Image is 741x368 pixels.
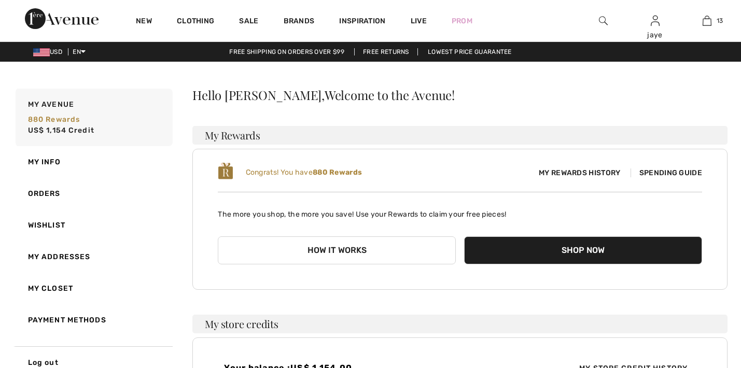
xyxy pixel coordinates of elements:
img: loyalty_logo_r.svg [218,162,233,180]
span: My Rewards History [530,167,628,178]
b: 880 Rewards [313,168,362,177]
span: 13 [717,16,723,25]
a: Orders [13,178,173,209]
a: Free shipping on orders over $99 [221,48,353,55]
a: Payment Methods [13,304,173,336]
img: My Info [651,15,660,27]
h3: My Rewards [192,126,728,145]
img: My Bag [703,15,711,27]
img: US Dollar [33,48,50,56]
a: Free Returns [354,48,418,55]
button: Shop Now [464,236,702,264]
a: Live [411,16,427,26]
span: Spending Guide [631,168,702,177]
span: My Avenue [28,99,74,110]
a: Prom [452,16,472,26]
p: The more you shop, the more you save! Use your Rewards to claim your free pieces! [218,201,702,220]
span: 880 rewards [28,115,80,124]
a: New [136,17,152,27]
img: search the website [599,15,608,27]
span: US$ 1,154 Credit [28,126,94,135]
a: Wishlist [13,209,173,241]
a: Lowest Price Guarantee [420,48,520,55]
a: Sale [239,17,258,27]
a: My Closet [13,273,173,304]
span: USD [33,48,66,55]
div: jaye [630,30,680,40]
a: Brands [284,17,315,27]
a: Sign In [651,16,660,25]
span: EN [73,48,86,55]
a: My Info [13,146,173,178]
img: 1ère Avenue [25,8,99,29]
span: Inspiration [339,17,385,27]
h3: My store credits [192,315,728,333]
span: Congrats! You have [246,168,362,177]
a: My Addresses [13,241,173,273]
a: 13 [681,15,732,27]
div: Hello [PERSON_NAME], [192,89,728,101]
span: Welcome to the Avenue! [325,89,455,101]
a: Clothing [177,17,214,27]
button: How it works [218,236,456,264]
